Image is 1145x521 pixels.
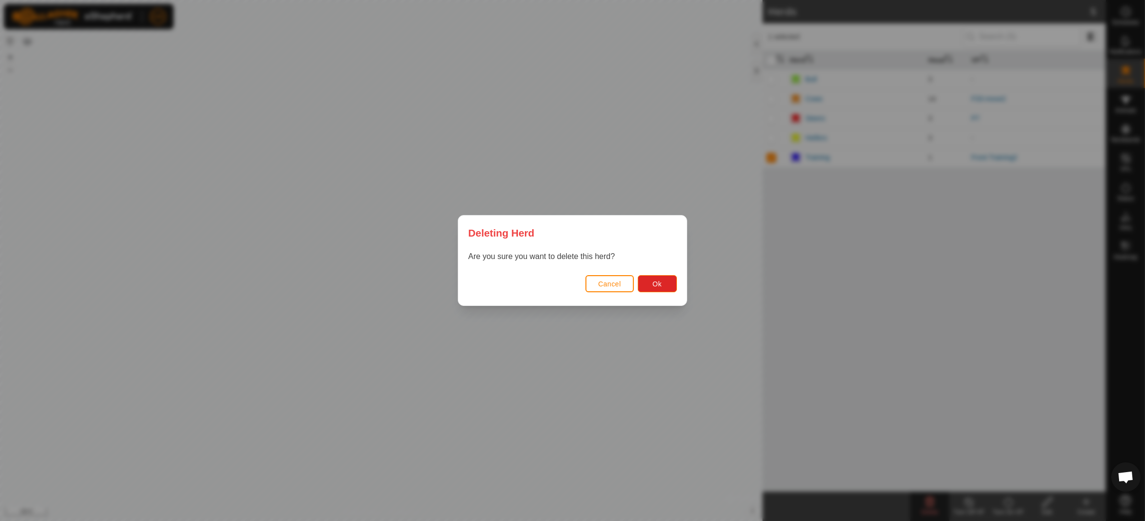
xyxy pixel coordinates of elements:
[585,275,634,292] button: Cancel
[652,280,662,288] span: Ok
[468,251,676,262] p: Are you sure you want to delete this herd?
[638,275,677,292] button: Ok
[468,225,534,240] span: Deleting Herd
[1111,462,1141,492] div: Open chat
[598,280,621,288] span: Cancel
